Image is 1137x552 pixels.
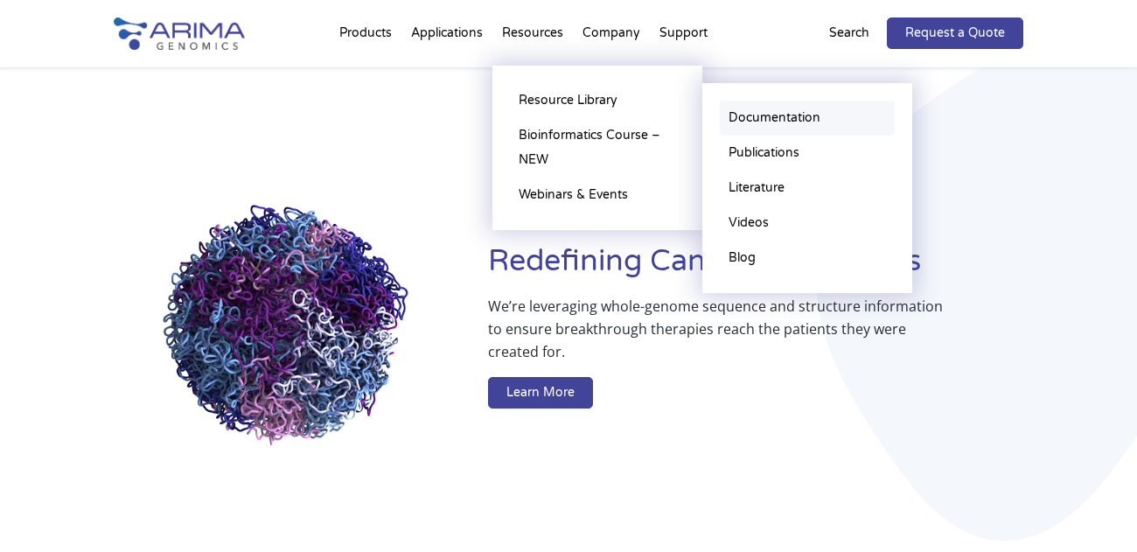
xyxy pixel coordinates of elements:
p: Search [829,22,869,45]
a: Webinars & Events [510,178,685,213]
a: Request a Quote [887,17,1023,49]
iframe: Chat Widget [1050,468,1137,552]
a: Videos [720,206,895,241]
a: Learn More [488,377,593,409]
a: Documentation [720,101,895,136]
a: Literature [720,171,895,206]
h1: Redefining Cancer Diagnostics [488,241,1023,295]
img: Arima-Genomics-logo [114,17,245,50]
a: Blog [720,241,895,276]
p: We’re leveraging whole-genome sequence and structure information to ensure breakthrough therapies... [488,295,953,377]
a: Resource Library [510,83,685,118]
a: Bioinformatics Course – NEW [510,118,685,178]
a: Publications [720,136,895,171]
